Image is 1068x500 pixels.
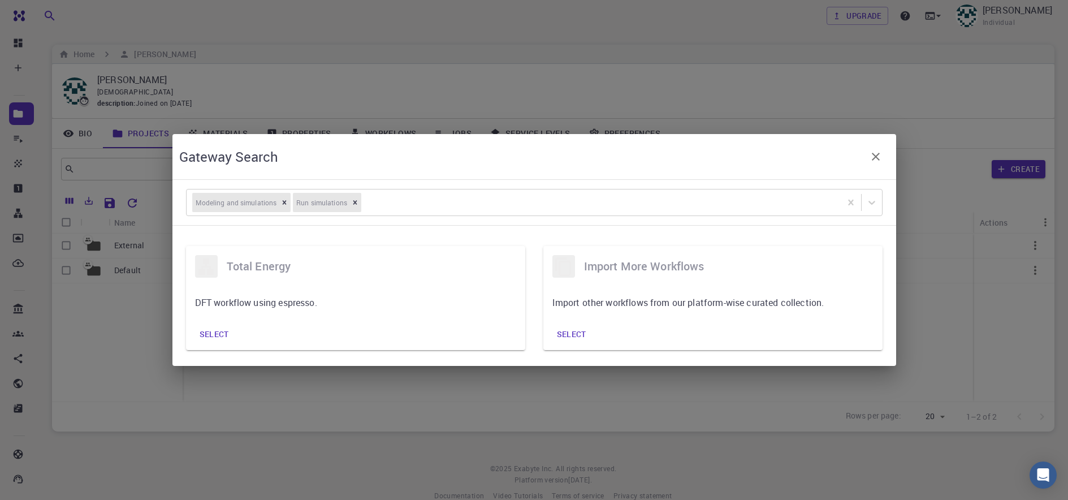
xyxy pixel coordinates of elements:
p: Import other workflows from our platform-wise curated collection. [552,296,858,309]
h6: Total Energy [227,257,516,275]
h6: Run simulations [296,197,347,209]
div: Remove [object Object] [349,199,361,206]
div: Remove [object Object] [278,199,291,206]
p: DFT workflow using espresso. [195,296,500,309]
div: Open Intercom Messenger [1030,462,1057,489]
h6: Import more workflows [584,257,874,275]
button: Select [191,323,238,346]
h5: Gateway Search [179,148,278,166]
span: Support [23,8,63,18]
h6: Modeling and simulations [196,197,277,209]
button: Select [548,323,595,346]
